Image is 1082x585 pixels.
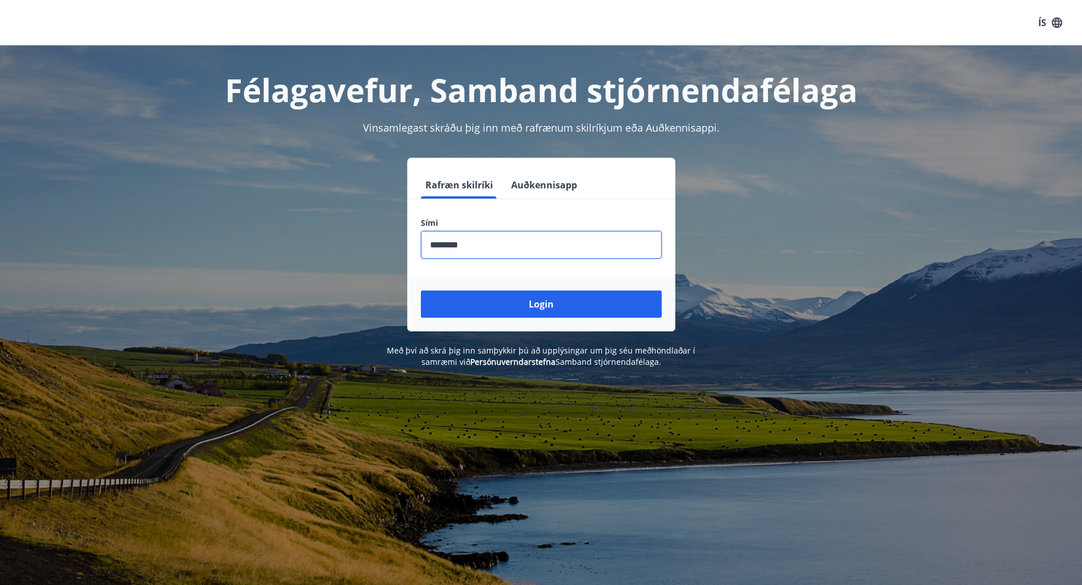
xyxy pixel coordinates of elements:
[387,345,695,367] span: Með því að skrá þig inn samþykkir þú að upplýsingar um þig séu meðhöndlaðar í samræmi við Samband...
[146,68,937,111] h1: Félagavefur, Samband stjórnendafélaga
[421,217,662,229] label: Sími
[421,291,662,318] button: Login
[470,356,555,367] a: Persónuverndarstefna
[1032,12,1068,33] button: ÍS
[421,171,498,199] button: Rafræn skilríki
[363,121,720,134] span: Vinsamlegast skráðu þig inn með rafrænum skilríkjum eða Auðkennisappi.
[507,171,582,199] button: Auðkennisapp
